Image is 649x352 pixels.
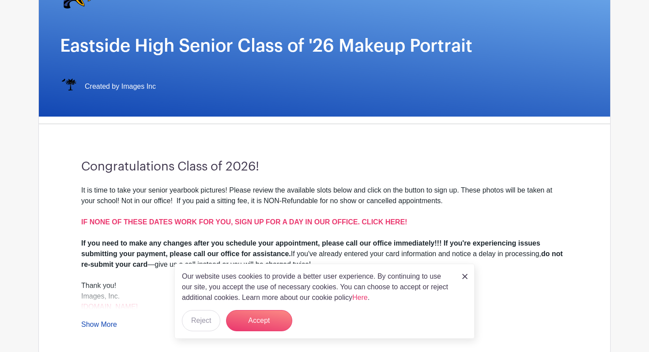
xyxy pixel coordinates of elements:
[352,294,368,301] a: Here
[81,238,568,270] div: If you've already entered your card information and notice a delay in processing, —give us a call...
[81,218,407,226] a: IF NONE OF THESE DATES WORK FOR YOU, SIGN UP FOR A DAY IN OUR OFFICE. CLICK HERE!
[182,310,220,331] button: Reject
[60,78,78,95] img: IMAGES%20logo%20transparenT%20PNG%20s.png
[60,35,589,57] h1: Eastside High Senior Class of '26 Makeup Portrait
[462,274,468,279] img: close_button-5f87c8562297e5c2d7936805f587ecaba9071eb48480494691a3f1689db116b3.svg
[182,271,453,303] p: Our website uses cookies to provide a better user experience. By continuing to use our site, you ...
[85,81,156,92] span: Created by Images Inc
[81,321,117,332] a: Show More
[226,310,292,331] button: Accept
[81,291,568,312] div: Images, Inc.
[81,303,138,310] a: [DOMAIN_NAME]
[81,280,568,291] div: Thank you!
[81,159,568,174] h3: Congratulations Class of 2026!
[81,250,563,268] strong: do not re-submit your card
[81,239,540,257] strong: If you need to make any changes after you schedule your appointment, please call our office immed...
[81,185,568,238] div: It is time to take your senior yearbook pictures! Please review the available slots below and cli...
